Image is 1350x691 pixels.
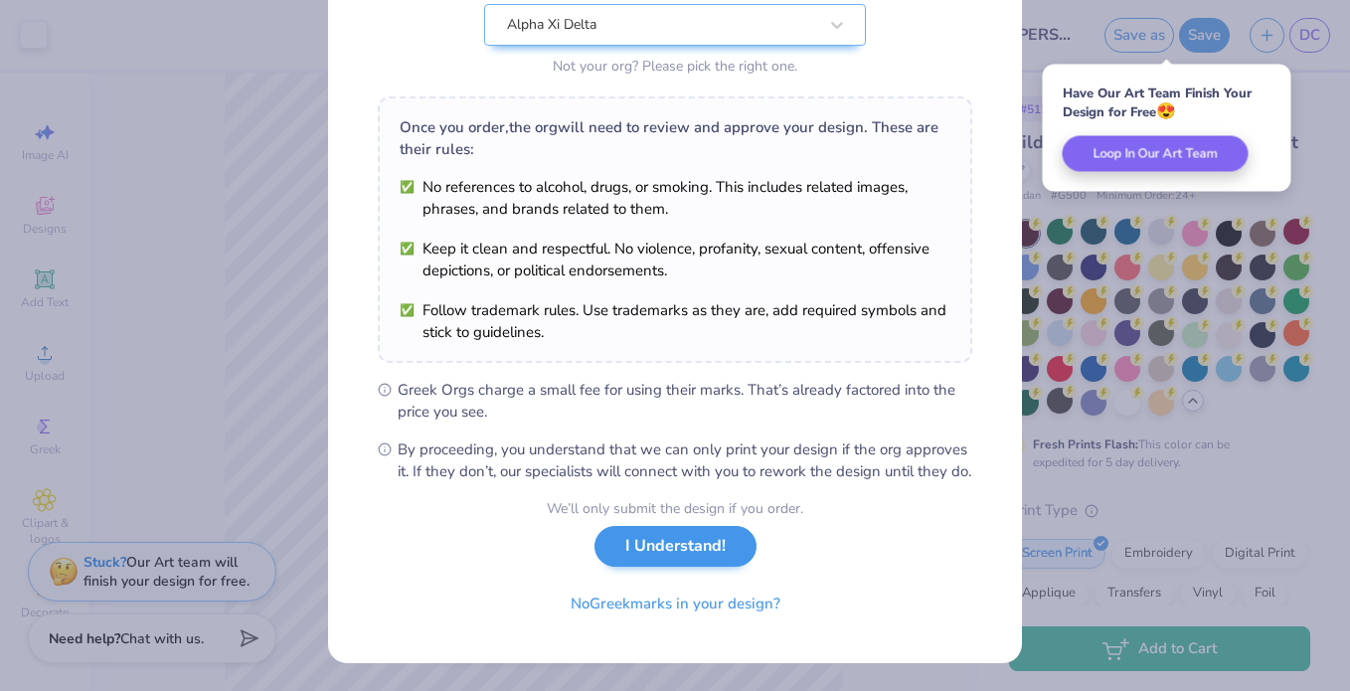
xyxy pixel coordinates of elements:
div: Once you order, the org will need to review and approve your design. These are their rules: [400,116,950,160]
button: Loop In Our Art Team [1063,136,1249,172]
div: Not your org? Please pick the right one. [484,56,866,77]
li: No references to alcohol, drugs, or smoking. This includes related images, phrases, and brands re... [400,176,950,220]
button: NoGreekmarks in your design? [554,584,797,624]
span: By proceeding, you understand that we can only print your design if the org approves it. If they ... [398,438,972,482]
span: 😍 [1156,100,1176,122]
span: Greek Orgs charge a small fee for using their marks. That’s already factored into the price you see. [398,379,972,423]
div: Have Our Art Team Finish Your Design for Free [1063,85,1271,121]
li: Keep it clean and respectful. No violence, profanity, sexual content, offensive depictions, or po... [400,238,950,281]
li: Follow trademark rules. Use trademarks as they are, add required symbols and stick to guidelines. [400,299,950,343]
button: I Understand! [594,526,757,567]
div: We’ll only submit the design if you order. [547,498,803,519]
